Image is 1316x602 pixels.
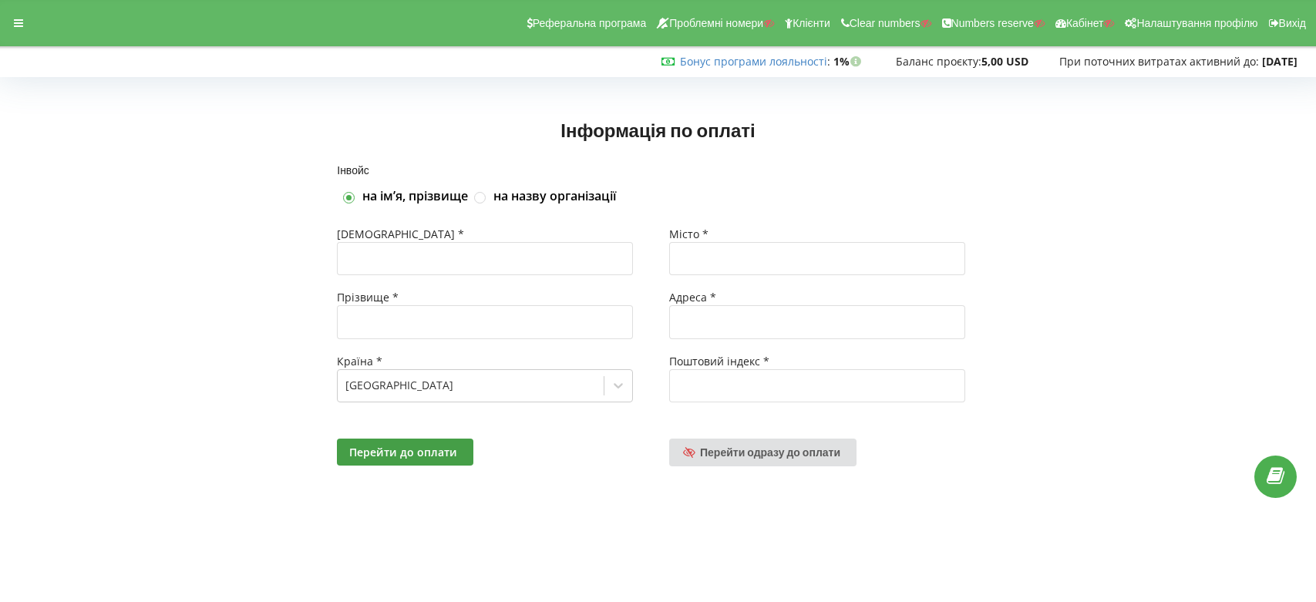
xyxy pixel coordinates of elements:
label: на імʼя, прізвище [362,188,468,205]
span: Прізвище * [337,290,399,304]
span: Інвойс [337,163,369,177]
span: : [680,54,830,69]
span: Клієнти [793,17,830,29]
span: Країна * [337,354,382,368]
strong: 5,00 USD [981,54,1028,69]
button: Перейти до оплати [337,439,473,466]
span: Clear numbers [850,17,921,29]
strong: 1% [833,54,865,69]
span: Кабінет [1066,17,1104,29]
span: Баланс проєкту: [896,54,981,69]
span: Проблемні номери [669,17,763,29]
span: Перейти одразу до оплати [700,446,840,459]
span: При поточних витратах активний до: [1059,54,1259,69]
span: Вихід [1279,17,1306,29]
span: Місто * [669,227,708,241]
span: Поштовий індекс * [669,354,769,368]
span: Numbers reserve [951,17,1034,29]
a: Бонус програми лояльності [680,54,827,69]
label: на назву організації [493,188,616,205]
span: Адреса * [669,290,716,304]
span: Інформація по оплаті [560,119,755,141]
span: Реферальна програма [533,17,647,29]
span: [DEMOGRAPHIC_DATA] * [337,227,464,241]
strong: [DATE] [1262,54,1297,69]
a: Перейти одразу до оплати [669,439,857,466]
span: Перейти до оплати [349,445,457,459]
span: Налаштування профілю [1136,17,1257,29]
